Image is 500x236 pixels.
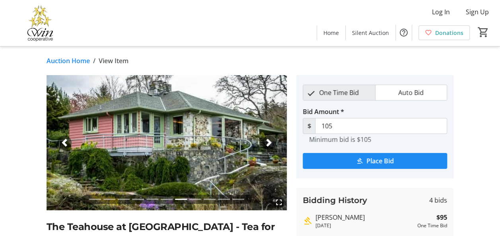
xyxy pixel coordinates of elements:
mat-icon: Highest bid [303,216,312,226]
a: Silent Auction [346,25,395,40]
tr-hint: Minimum bid is $105 [309,135,371,143]
button: Place Bid [303,153,447,169]
span: Place Bid [366,156,394,166]
span: View Item [99,56,128,66]
span: Auto Bid [393,85,428,100]
button: Sign Up [459,6,495,18]
a: Home [317,25,345,40]
button: Log In [426,6,456,18]
span: Home [323,29,339,37]
span: One Time Bid [314,85,364,100]
span: Log In [432,7,450,17]
span: $ [303,118,315,134]
a: Donations [418,25,470,40]
label: Bid Amount * [303,107,344,116]
span: Sign Up [466,7,489,17]
div: One Time Bid [417,222,447,229]
strong: $95 [436,213,447,222]
span: / [93,56,95,66]
button: Help [396,25,412,41]
mat-icon: fullscreen [274,197,284,207]
h3: Bidding History [303,194,367,206]
button: Cart [476,25,490,39]
img: Victoria Women In Need Community Cooperative's Logo [5,3,76,43]
div: [PERSON_NAME] [315,213,414,222]
span: 4 bids [429,195,447,205]
a: Auction Home [47,56,90,66]
img: Image [47,75,287,210]
span: Silent Auction [352,29,389,37]
div: [DATE] [315,222,414,229]
span: Donations [435,29,463,37]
